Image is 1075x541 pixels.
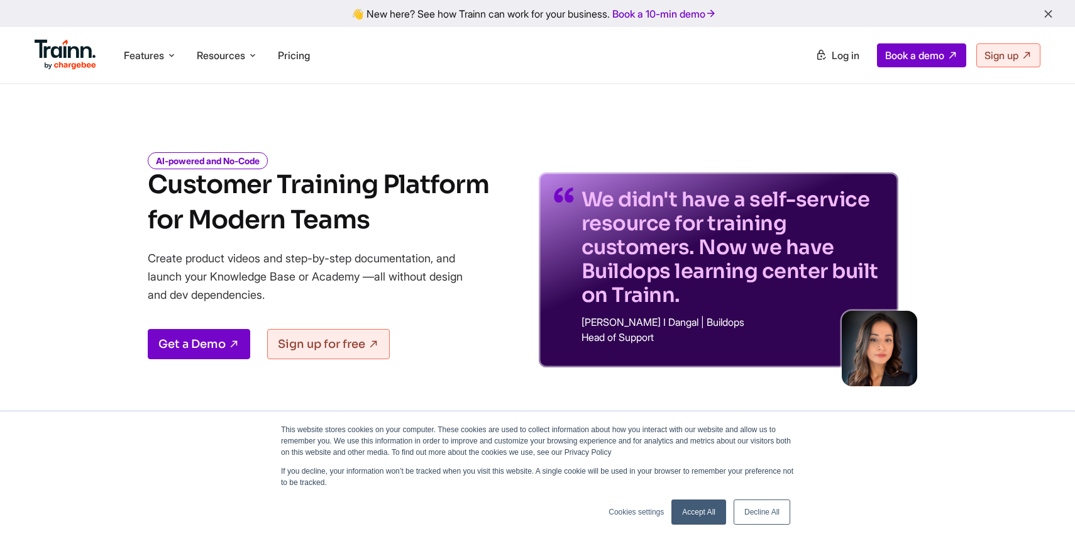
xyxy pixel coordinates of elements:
i: AI-powered and No-Code [148,152,268,169]
a: Book a demo [877,43,966,67]
a: Pricing [278,49,310,62]
img: Trainn Logo [35,40,96,70]
p: Head of Support [582,332,883,342]
p: [PERSON_NAME] I Dangal | Buildops [582,317,883,327]
a: Sign up for free [267,329,390,359]
a: Book a 10-min demo [610,5,719,23]
a: Accept All [671,499,726,525]
img: sabina-buildops.d2e8138.png [842,311,917,386]
h1: Customer Training Platform for Modern Teams [148,167,489,238]
p: If you decline, your information won’t be tracked when you visit this website. A single cookie wi... [281,466,794,488]
a: Log in [808,44,867,67]
span: Resources [197,48,245,62]
p: Create product videos and step-by-step documentation, and launch your Knowledge Base or Academy —... [148,249,481,304]
img: quotes-purple.41a7099.svg [554,187,574,203]
p: We didn't have a self-service resource for training customers. Now we have Buildops learning cent... [582,187,883,307]
span: Log in [832,49,859,62]
div: 👋 New here? See how Trainn can work for your business. [8,8,1067,20]
a: Get a Demo [148,329,250,359]
span: Sign up [984,49,1018,62]
a: Sign up [976,43,1040,67]
span: Features [124,48,164,62]
span: Book a demo [885,49,944,62]
a: Cookies settings [609,506,664,518]
p: This website stores cookies on your computer. These cookies are used to collect information about... [281,424,794,458]
a: Decline All [734,499,790,525]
